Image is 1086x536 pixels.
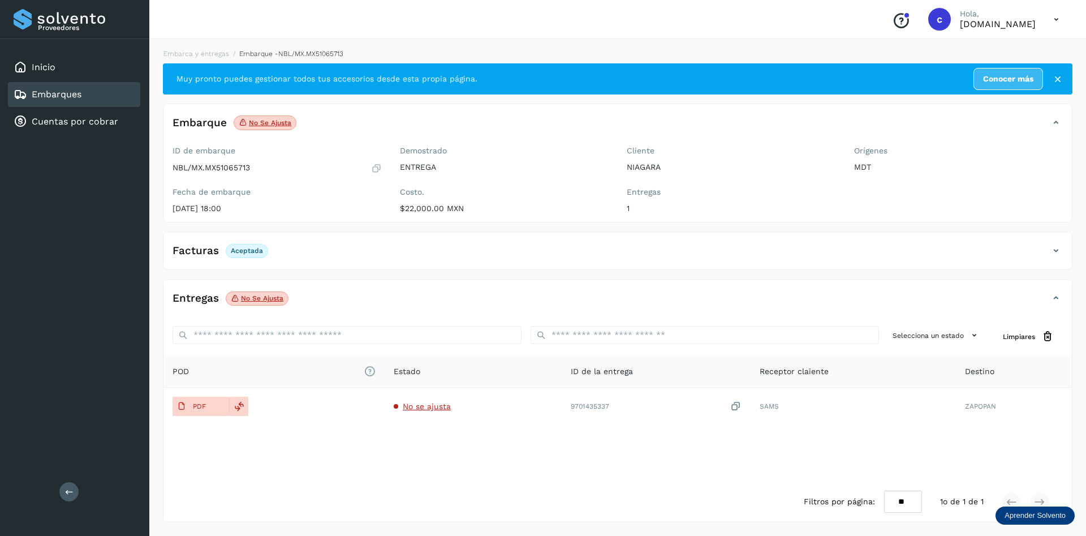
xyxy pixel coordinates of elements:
nav: migas de pan [163,49,1072,59]
h4: Entregas [173,292,219,305]
p: Aceptada [231,247,263,255]
p: No se ajusta [241,294,283,302]
span: Filtros por página: [804,496,875,508]
div: EmbarqueNo se ajusta [163,113,1072,141]
p: 1 [627,204,836,213]
p: credito.cobranza-trega.com [960,19,1036,29]
span: No se ajusta [403,402,451,411]
p: NIAGARA [627,162,836,172]
p: $22,000.00 MXN [400,204,609,213]
div: Cuentas por cobrar [8,109,140,134]
span: Embarque -NBL/MX.MX51065713 [239,50,343,58]
a: Cuentas por cobrar [32,116,118,127]
div: Embarques [8,82,140,107]
span: Muy pronto puedes gestionar todos tus accesorios desde esta propia página. [176,73,477,85]
div: Inicio [8,55,140,80]
a: Conocer más [973,68,1043,90]
button: PDF [173,397,229,416]
div: FacturasAceptada [163,241,1072,269]
a: Inicio [32,62,55,72]
span: Estado [394,366,420,378]
h4: Facturas [173,245,219,258]
td: ZAPOPAN [956,388,1072,425]
a: Embarca y entregas [163,50,229,58]
p: Aprender Solvento [1005,511,1066,520]
h4: Embarque [173,117,227,130]
div: 9701435337 [571,401,742,413]
button: Selecciona un estado [888,326,985,345]
p: No se ajusta [249,119,291,127]
label: Demostrado [400,146,609,156]
label: Fecha de embarque [173,187,382,197]
p: Proveedores [38,24,136,32]
span: 1o de 1 de 1 [940,496,984,508]
td: SAMS [751,388,956,425]
div: EntregasNo se ajusta [163,289,1072,317]
span: ID de la entrega [571,366,633,378]
label: Entregas [627,187,836,197]
span: POD [173,366,376,378]
label: Cliente [627,146,836,156]
p: ENTREGA [400,162,609,172]
label: Orígenes [854,146,1063,156]
button: Limpiares [994,326,1063,347]
div: Aprender Solvento [996,507,1075,525]
p: [DATE] 18:00 [173,204,382,213]
p: Hola, [960,9,1036,19]
span: Destino [965,366,994,378]
div: Reemplazar POD [229,397,248,416]
a: Embarques [32,89,81,100]
span: Receptor claiente [760,366,829,378]
p: MDT [854,162,1063,172]
label: ID de embarque [173,146,382,156]
label: Costo. [400,187,609,197]
span: Limpiares [1003,332,1035,342]
p: NBL/MX.MX51065713 [173,163,250,173]
p: PDF [193,402,206,410]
